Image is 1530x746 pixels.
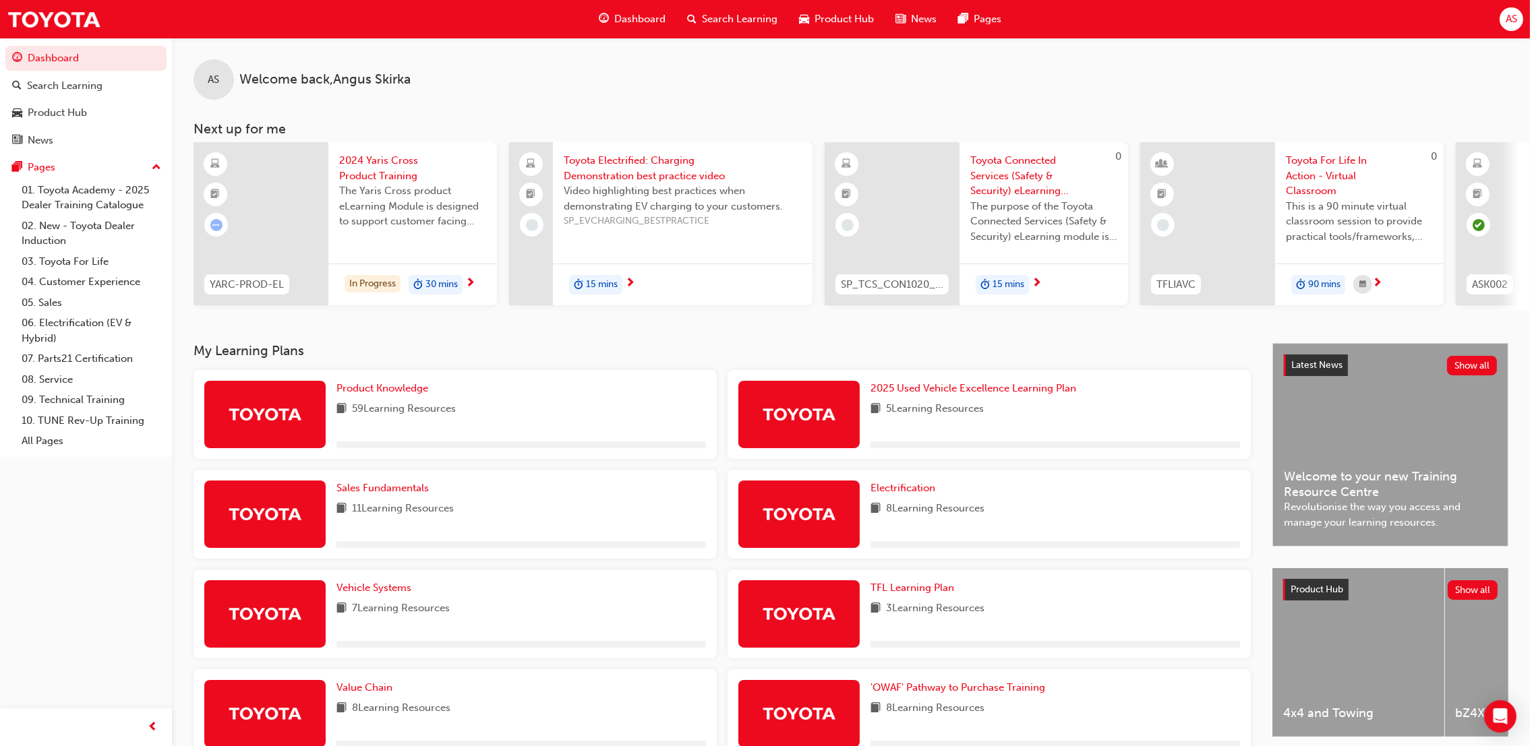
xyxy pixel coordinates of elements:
[211,186,220,204] span: booktick-icon
[5,73,167,98] a: Search Learning
[1484,700,1517,733] div: Open Intercom Messenger
[885,5,947,33] a: news-iconNews
[210,277,284,292] span: YARC-PROD-EL
[194,142,497,305] a: YARC-PROD-EL2024 Yaris Cross Product TrainingThe Yaris Cross product eLearning Module is designed...
[1158,186,1167,204] span: booktick-icon
[825,142,1128,305] a: 0SP_TCS_CON1020_VDToyota Connected Services (Safety & Security) eLearning moduleThe purpose of th...
[871,381,1082,396] a: 2025 Used Vehicle Excellence Learning Plan
[574,276,583,294] span: duration-icon
[788,5,885,33] a: car-iconProduct Hub
[336,580,417,596] a: Vehicle Systems
[1283,579,1498,600] a: Product HubShow all
[5,128,167,153] a: News
[1286,199,1433,245] span: This is a 90 minute virtual classroom session to provide practical tools/frameworks, behaviours a...
[28,160,55,175] div: Pages
[339,153,486,183] span: 2024 Yaris Cross Product Training
[871,482,935,494] span: Electrification
[1156,277,1196,292] span: TFLIAVC
[762,602,836,625] img: Trak
[352,700,450,717] span: 8 Learning Resources
[16,390,167,410] a: 09. Technical Training
[815,11,874,27] span: Product Hub
[336,482,429,494] span: Sales Fundamentals
[614,11,666,27] span: Dashboard
[1140,142,1444,305] a: 0TFLIAVCToyota For Life In Action - Virtual ClassroomThis is a 90 minute virtual classroom sessio...
[336,480,434,496] a: Sales Fundamentals
[208,72,220,88] span: AS
[911,11,937,27] span: News
[1283,706,1434,721] span: 4x4 and Towing
[625,278,635,290] span: next-icon
[28,133,53,148] div: News
[1115,150,1121,162] span: 0
[12,53,22,65] span: guage-icon
[841,277,943,292] span: SP_TCS_CON1020_VD
[871,680,1051,695] a: 'OWAF' Pathway to Purchase Training
[5,43,167,155] button: DashboardSearch LearningProduct HubNews
[970,153,1117,199] span: Toyota Connected Services (Safety & Security) eLearning module
[958,11,968,28] span: pages-icon
[842,219,854,231] span: learningRecordVerb_NONE-icon
[974,11,1001,27] span: Pages
[1291,359,1343,371] span: Latest News
[16,369,167,390] a: 08. Service
[1032,278,1042,290] span: next-icon
[152,159,161,177] span: up-icon
[1272,568,1444,737] a: 4x4 and Towing
[1284,499,1497,530] span: Revolutionise the way you access and manage your learning resources.
[336,381,434,396] a: Product Knowledge
[12,80,22,92] span: search-icon
[336,600,347,617] span: book-icon
[16,313,167,348] a: 06. Electrification (EV & Hybrid)
[336,681,392,693] span: Value Chain
[1296,276,1305,294] span: duration-icon
[228,502,302,526] img: Trak
[228,402,302,426] img: Trak
[564,214,802,229] span: SP_EVCHARGING_BESTPRACTICE
[993,277,1024,292] span: 15 mins
[228,602,302,625] img: Trak
[16,180,167,216] a: 01. Toyota Academy - 2025 Dealer Training Catalogue
[871,401,881,418] span: book-icon
[7,4,101,34] img: Trak
[16,410,167,431] a: 10. TUNE Rev-Up Training
[228,702,302,725] img: Trak
[148,719,158,736] span: prev-icon
[886,600,984,617] span: 3 Learning Resources
[5,155,167,180] button: Pages
[1158,156,1167,173] span: learningResourceType_INSTRUCTOR_LED-icon
[762,702,836,725] img: Trak
[1500,7,1523,31] button: AS
[352,600,450,617] span: 7 Learning Resources
[5,46,167,71] a: Dashboard
[345,275,401,293] div: In Progress
[336,501,347,518] span: book-icon
[886,501,984,518] span: 8 Learning Resources
[588,5,676,33] a: guage-iconDashboard
[336,680,398,695] a: Value Chain
[871,582,954,594] span: TFL Learning Plan
[12,135,22,147] span: news-icon
[1473,156,1483,173] span: learningResourceType_ELEARNING-icon
[799,11,809,28] span: car-icon
[16,272,167,292] a: 04. Customer Experience
[12,162,22,174] span: pages-icon
[1473,186,1483,204] span: booktick-icon
[239,72,411,88] span: Welcome back , Angus Skirka
[1284,469,1497,499] span: Welcome to your new Training Resource Centre
[12,107,22,119] span: car-icon
[842,186,852,204] span: booktick-icon
[5,100,167,125] a: Product Hub
[886,401,984,418] span: 5 Learning Resources
[886,700,984,717] span: 8 Learning Resources
[947,5,1012,33] a: pages-iconPages
[1308,277,1341,292] span: 90 mins
[762,402,836,426] img: Trak
[336,401,347,418] span: book-icon
[586,277,618,292] span: 15 mins
[871,700,881,717] span: book-icon
[16,251,167,272] a: 03. Toyota For Life
[842,156,852,173] span: learningResourceType_ELEARNING-icon
[413,276,423,294] span: duration-icon
[1448,580,1498,600] button: Show all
